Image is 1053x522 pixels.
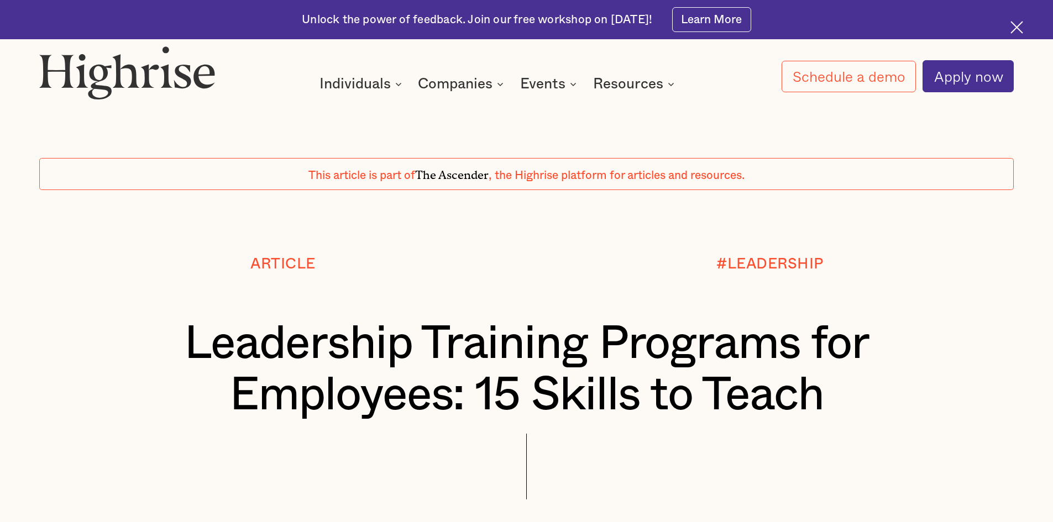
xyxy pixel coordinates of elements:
[489,170,745,181] span: , the Highrise platform for articles and resources.
[672,7,751,32] a: Learn More
[308,170,415,181] span: This article is part of
[319,77,391,91] div: Individuals
[39,46,215,99] img: Highrise logo
[520,77,580,91] div: Events
[415,165,489,179] span: The Ascender
[319,77,405,91] div: Individuals
[782,61,916,92] a: Schedule a demo
[593,77,663,91] div: Resources
[593,77,678,91] div: Resources
[418,77,493,91] div: Companies
[1010,21,1023,34] img: Cross icon
[418,77,507,91] div: Companies
[250,256,316,272] div: Article
[80,318,973,421] h1: Leadership Training Programs for Employees: 15 Skills to Teach
[923,60,1014,92] a: Apply now
[716,256,824,272] div: #LEADERSHIP
[302,12,652,28] div: Unlock the power of feedback. Join our free workshop on [DATE]!
[520,77,565,91] div: Events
